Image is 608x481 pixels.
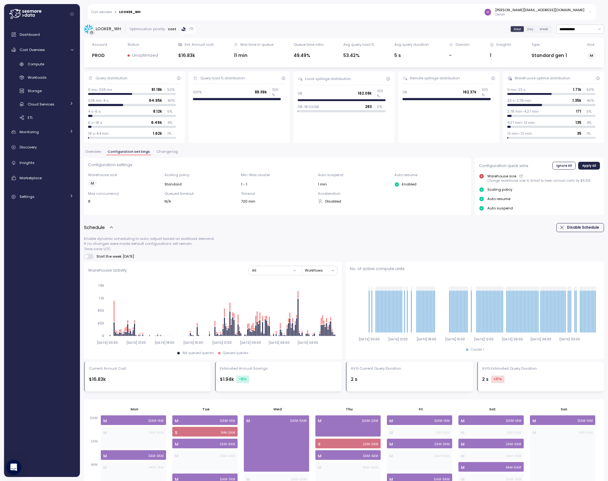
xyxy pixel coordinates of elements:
p: 12AM - 1AM [220,419,235,423]
p: M [389,453,393,459]
p: 3AM - 5AM [434,454,450,458]
p: M [532,418,536,424]
tspan: [DATE] 09:00 [502,337,523,341]
tspan: 800 [98,309,104,313]
p: M [318,465,322,471]
p: Change warehouse size to Small to lower annual costs by $9.32k [487,179,591,183]
p: 35 [577,131,581,136]
p: 1AM - 11AM [578,431,593,435]
p: M [103,453,107,459]
tspan: [DATE] 00:00 [97,341,118,345]
span: M [590,52,593,59]
p: M [103,418,107,424]
div: Standard [165,182,237,187]
div: PROD [92,52,107,59]
p: M [246,418,250,424]
tspan: [DATE] 15:00 [445,337,465,341]
div: Account [92,42,107,47]
p: 1AM - 2AM [221,431,235,435]
div: 1 - 1 [241,182,313,187]
p: 81.18k [151,87,162,92]
p: Warehouse size [487,174,516,179]
p: No. of active compute units [350,266,600,272]
div: 49.49% [294,52,323,59]
span: Monitoring [20,129,39,134]
p: Enable dynamic scheduling to auto-adjust based on workload demand. If no changes were made defaul... [84,236,604,251]
div: M3AM-5AM [385,450,454,472]
div: > [114,10,117,14]
div: S1AM-2AM [171,426,239,437]
p: 162.08k [358,91,372,96]
div: S2AM-3AM [314,438,382,449]
p: M [175,441,179,447]
div: Avg query duration [394,42,429,47]
div: Status [128,42,139,47]
tspan: [DATE] 18:00 [155,341,174,345]
p: 2.78 min-4.27 min [507,109,539,114]
span: Cloud Services [28,102,54,107]
p: 12AM - 5AM [290,419,307,423]
p: 328 ms-4 s [88,98,109,103]
p: 4 % [167,120,176,125]
p: M [318,418,322,424]
span: ETL [28,115,33,120]
div: Disabled [318,199,390,204]
p: 0B-18.02GiB [298,104,319,109]
a: Compute [7,59,77,69]
p: M [103,465,107,471]
div: M1AM-2AM [457,426,525,437]
p: M [389,441,393,447]
p: Fri [419,407,423,412]
span: Ignore All [556,162,572,169]
span: Cost Overview [20,47,45,52]
p: Configuration quick wins [479,163,528,169]
tspan: [DATE] 06:00 [268,341,290,345]
div: M12AM-1AM [457,415,525,426]
div: 5 s [394,52,429,59]
button: Workflows [305,266,338,275]
div: Remote spillage distribution [410,76,460,81]
p: 5 % [587,109,595,114]
p: Thu [346,407,353,412]
div: [PERSON_NAME][EMAIL_ADDRESS][DOMAIN_NAME] [495,7,584,12]
p: 50 % [167,87,176,92]
div: Cluster 1 [471,348,484,352]
button: Collapse navigation [68,12,76,16]
a: Settings [7,191,77,203]
button: Thu [343,404,356,415]
p: M [461,418,465,424]
tspan: [DATE] 21:00 [126,341,146,345]
p: S [175,430,177,436]
div: AVG Estimated Query Duration [482,366,537,371]
tspan: [DATE] 03:00 [559,337,580,341]
div: M12AM-5AM [242,415,311,472]
span: 12AM [88,416,99,420]
p: Schedule [84,224,105,231]
span: Overview [85,150,101,153]
div: M3AM-4AM [99,450,168,460]
div: M2AM-3AM [171,438,239,449]
p: 12AM - 1AM [434,419,450,423]
div: Open Intercom Messenger [6,460,21,475]
p: Unoptimized [132,52,158,58]
div: Domain [456,42,470,47]
div: Not queued queries [183,351,214,355]
div: 11 min [234,52,273,59]
a: Insights [7,156,77,169]
div: LOOKER_WH [96,26,121,32]
a: Storage [7,86,77,96]
button: Disable Schedule [556,223,604,232]
button: Sun [558,404,571,415]
p: 2AM - 3AM [506,442,521,446]
p: Auto resume [487,196,510,201]
span: Disable Schedule [567,223,599,232]
p: 3AM - 4AM [363,454,378,458]
div: M1AM-3AM [99,426,168,449]
p: 100 % [482,87,490,97]
span: Discovery [20,145,37,150]
p: Min-Max cluster [241,172,313,177]
p: 4AM - 5AM [506,465,521,470]
p: M [389,418,393,424]
p: 5 % [167,109,176,114]
div: M12AM-1AM [99,415,168,426]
